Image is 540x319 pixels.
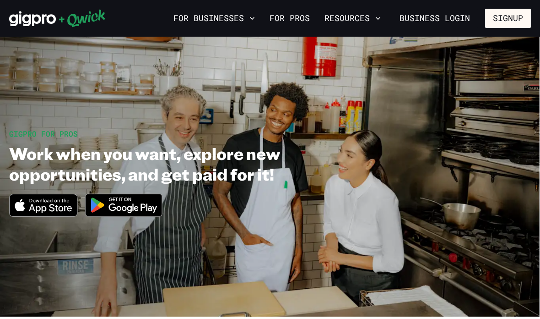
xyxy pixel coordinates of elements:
span: GIGPRO FOR PROS [9,129,78,138]
button: Resources [321,11,384,26]
img: Get it on Google Play [80,188,168,222]
button: Signup [485,9,531,28]
a: For Pros [266,11,313,26]
a: Business Login [392,9,478,28]
a: Download on the App Store [9,209,78,219]
button: For Businesses [170,11,259,26]
h1: Work when you want, explore new opportunities, and get paid for it! [9,143,322,184]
